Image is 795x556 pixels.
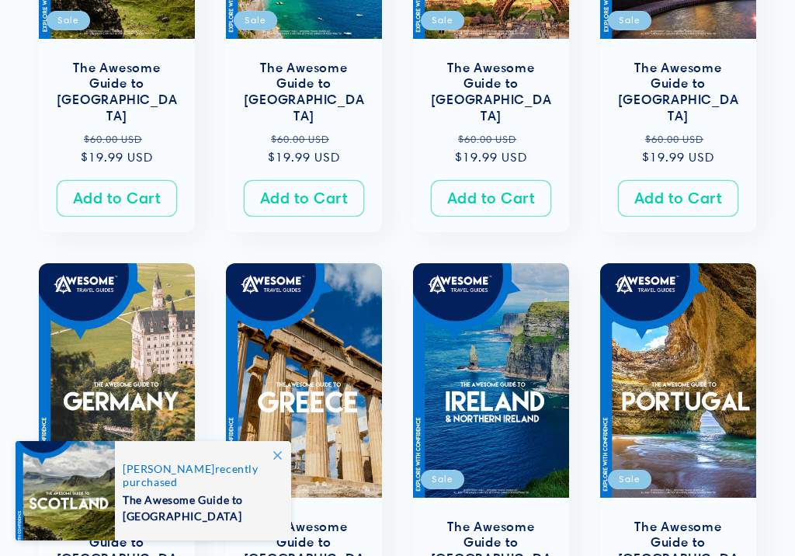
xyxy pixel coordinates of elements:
span: [PERSON_NAME] [123,462,215,475]
span: recently purchased [123,462,275,488]
button: Add to Cart [57,180,177,217]
a: The Awesome Guide to [GEOGRAPHIC_DATA] [241,60,366,124]
button: Add to Cart [431,180,551,217]
a: The Awesome Guide to [GEOGRAPHIC_DATA] [429,60,554,124]
button: Add to Cart [618,180,738,217]
a: The Awesome Guide to [GEOGRAPHIC_DATA] [54,60,179,124]
span: The Awesome Guide to [GEOGRAPHIC_DATA] [123,488,275,524]
a: The Awesome Guide to [GEOGRAPHIC_DATA] [616,60,741,124]
button: Add to Cart [244,180,364,217]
